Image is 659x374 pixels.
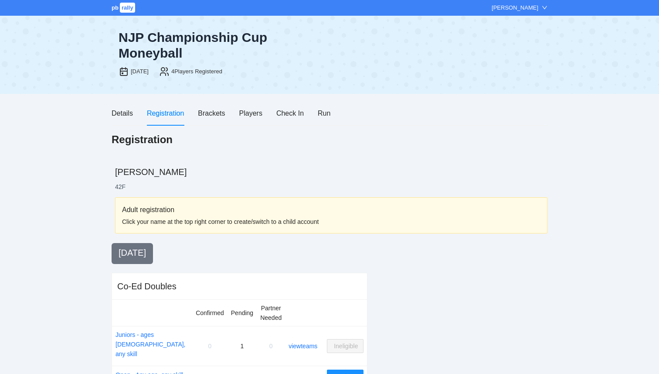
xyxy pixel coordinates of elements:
[115,182,126,191] li: 42 F
[231,308,253,318] div: Pending
[112,4,136,11] a: pbrally
[228,326,257,366] td: 1
[131,67,149,76] div: [DATE]
[239,108,262,119] div: Players
[112,133,173,147] h1: Registration
[276,108,304,119] div: Check In
[492,3,538,12] div: [PERSON_NAME]
[260,303,282,323] div: Partner Needed
[147,108,184,119] div: Registration
[119,248,146,257] span: [DATE]
[117,280,177,292] div: Co-Ed Doubles
[119,30,323,61] div: NJP Championship Cup Moneyball
[120,3,135,13] span: rally
[112,4,119,11] span: pb
[208,343,212,350] span: 0
[122,204,540,215] div: Adult registration
[269,343,273,350] span: 0
[171,67,222,76] div: 4 Players Registered
[115,166,547,178] h2: [PERSON_NAME]
[327,339,363,353] button: Ineligible
[542,5,547,10] span: down
[289,343,317,350] a: view teams
[318,108,330,119] div: Run
[112,108,133,119] div: Details
[122,217,540,226] div: Click your name at the top right corner to create/switch to a child account
[196,308,224,318] div: Confirmed
[198,108,225,119] div: Brackets
[115,330,189,359] a: Juniors - ages [DEMOGRAPHIC_DATA], any skill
